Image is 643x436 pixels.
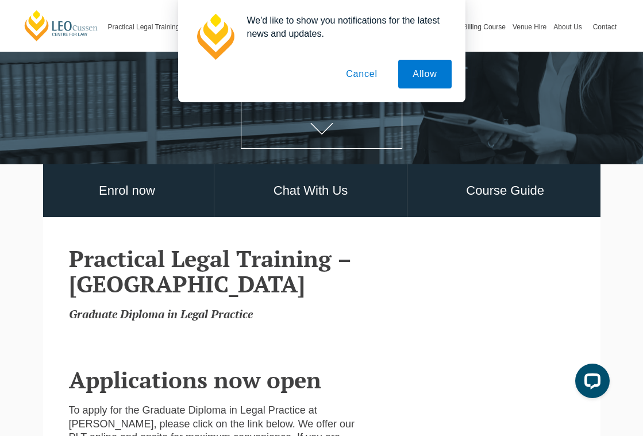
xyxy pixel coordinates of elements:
[407,164,603,218] a: Course Guide
[238,14,452,40] div: We'd like to show you notifications for the latest news and updates.
[398,60,451,88] button: Allow
[192,14,238,60] img: notification icon
[69,246,575,296] h2: Practical Legal Training – [GEOGRAPHIC_DATA]
[69,306,253,322] em: Graduate Diploma in Legal Practice
[69,367,575,392] h2: Applications now open
[566,359,614,407] iframe: LiveChat chat widget
[40,164,214,218] a: Enrol now
[214,164,407,218] a: Chat With Us
[332,60,392,88] button: Cancel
